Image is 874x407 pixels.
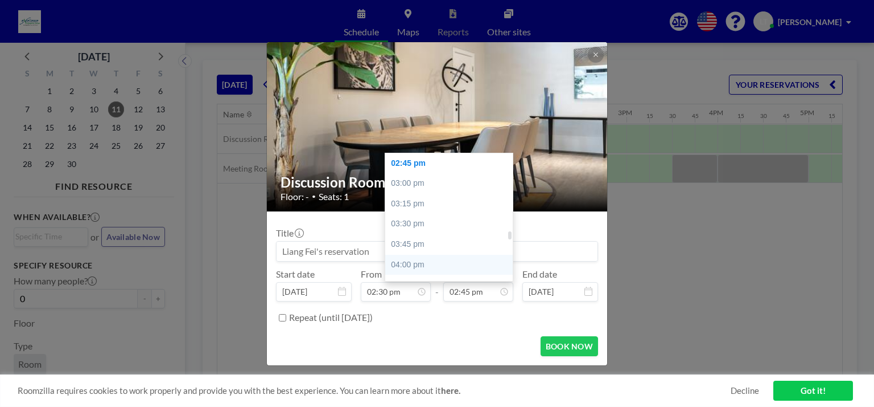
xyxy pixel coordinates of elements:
[281,174,595,191] h2: Discussion Room
[385,173,518,194] div: 03:00 pm
[385,234,518,255] div: 03:45 pm
[731,385,759,396] a: Decline
[541,336,598,356] button: BOOK NOW
[277,242,597,261] input: Liang Fei's reservation
[18,385,731,396] span: Roomzilla requires cookies to work properly and provide you with the best experience. You can lea...
[312,192,316,201] span: •
[319,191,349,202] span: Seats: 1
[385,255,518,275] div: 04:00 pm
[522,268,557,280] label: End date
[289,312,373,323] label: Repeat (until [DATE])
[267,13,608,241] img: 537.jpg
[435,272,439,298] span: -
[441,385,460,396] a: here.
[281,191,309,202] span: Floor: -
[385,214,518,234] div: 03:30 pm
[385,153,518,174] div: 02:45 pm
[773,381,853,401] a: Got it!
[385,275,518,295] div: 04:15 pm
[276,268,315,280] label: Start date
[385,194,518,214] div: 03:15 pm
[361,268,382,280] label: From
[276,227,303,239] label: Title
